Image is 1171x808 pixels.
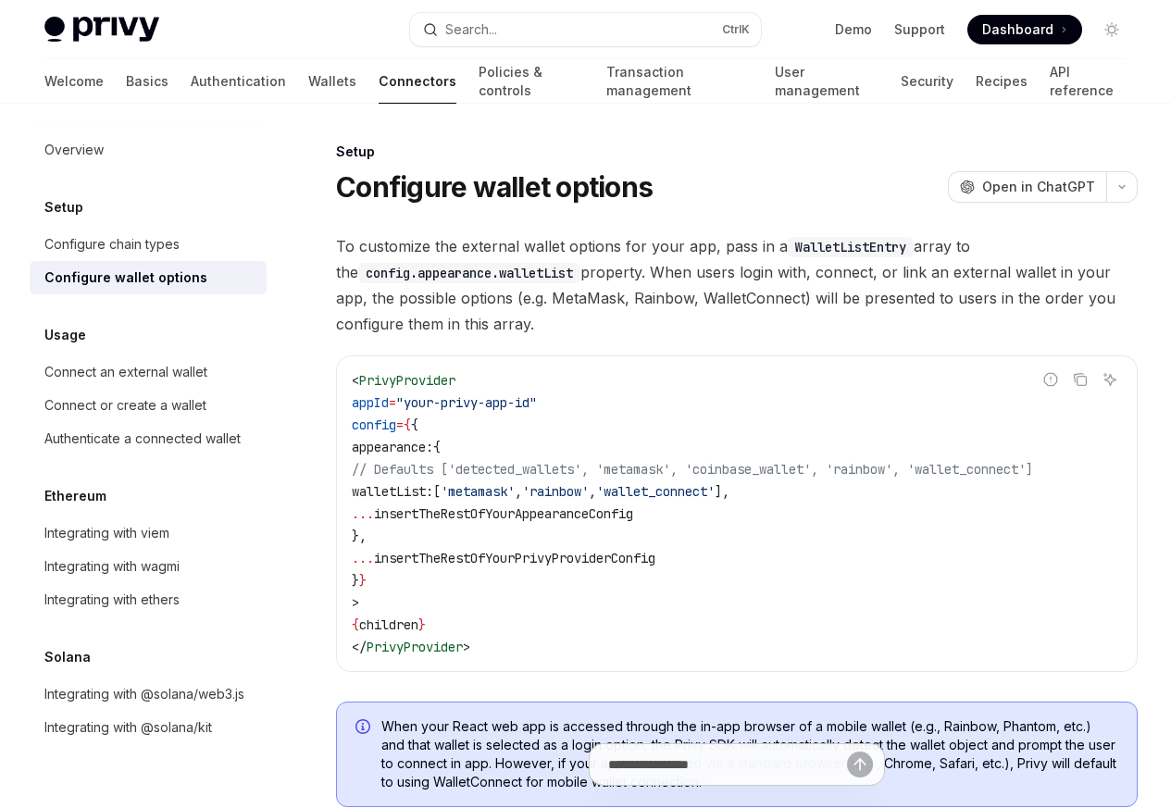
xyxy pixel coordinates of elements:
span: > [463,639,470,655]
button: Report incorrect code [1039,367,1063,392]
span: insertTheRestOfYourPrivyProviderConfig [374,550,655,566]
a: Transaction management [606,59,753,104]
button: Open in ChatGPT [948,171,1106,203]
span: </ [352,639,367,655]
a: API reference [1050,59,1127,104]
div: Connect or create a wallet [44,394,206,416]
a: Authenticate a connected wallet [30,422,267,455]
span: { [411,416,418,433]
span: insertTheRestOfYourAppearanceConfig [374,505,633,522]
span: ], [715,483,729,500]
button: Send message [847,752,873,777]
span: To customize the external wallet options for your app, pass in a array to the property. When user... [336,233,1138,337]
button: Toggle dark mode [1097,15,1127,44]
a: Demo [835,20,872,39]
div: Overview [44,139,104,161]
h5: Solana [44,646,91,668]
div: Integrating with wagmi [44,555,180,578]
span: = [389,394,396,411]
span: PrivyProvider [359,372,455,389]
h1: Configure wallet options [336,170,653,204]
span: Open in ChatGPT [982,178,1095,196]
img: light logo [44,17,159,43]
span: }, [352,528,367,544]
span: { [404,416,411,433]
span: } [359,572,367,589]
span: 'wallet_connect' [596,483,715,500]
button: Open search [410,13,761,46]
code: WalletListEntry [788,237,914,257]
span: = [396,416,404,433]
div: Integrating with viem [44,522,169,544]
a: Configure wallet options [30,261,267,294]
span: appId [352,394,389,411]
a: Connect an external wallet [30,355,267,389]
div: Integrating with ethers [44,589,180,611]
span: children [359,616,418,633]
a: Basics [126,59,168,104]
div: Configure wallet options [44,267,207,289]
a: Integrating with viem [30,516,267,550]
a: Support [894,20,945,39]
a: Policies & controls [479,59,584,104]
span: ... [352,505,374,522]
a: User management [775,59,878,104]
a: Recipes [976,59,1028,104]
span: Ctrl K [722,22,750,37]
a: Integrating with @solana/kit [30,711,267,744]
span: [ [433,483,441,500]
span: , [515,483,522,500]
svg: Info [355,719,374,738]
a: Connectors [379,59,456,104]
span: 'metamask' [441,483,515,500]
span: > [352,594,359,611]
a: Integrating with wagmi [30,550,267,583]
span: // Defaults ['detected_wallets', 'metamask', 'coinbase_wallet', 'rainbow', 'wallet_connect'] [352,461,1033,478]
span: } [418,616,426,633]
code: config.appearance.walletList [358,263,580,283]
a: Configure chain types [30,228,267,261]
span: Dashboard [982,20,1053,39]
a: Dashboard [967,15,1082,44]
a: Integrating with @solana/web3.js [30,677,267,711]
a: Welcome [44,59,104,104]
span: { [433,439,441,455]
button: Copy the contents from the code block [1068,367,1092,392]
h5: Usage [44,324,86,346]
span: When your React web app is accessed through the in-app browser of a mobile wallet (e.g., Rainbow,... [381,717,1118,791]
span: "your-privy-app-id" [396,394,537,411]
span: walletList: [352,483,433,500]
div: Connect an external wallet [44,361,207,383]
a: Security [901,59,953,104]
span: } [352,572,359,589]
h5: Setup [44,196,83,218]
div: Authenticate a connected wallet [44,428,241,450]
span: appearance: [352,439,433,455]
span: config [352,416,396,433]
button: Ask AI [1098,367,1122,392]
div: Search... [445,19,497,41]
span: < [352,372,359,389]
div: Configure chain types [44,233,180,255]
div: Integrating with @solana/web3.js [44,683,244,705]
h5: Ethereum [44,485,106,507]
span: { [352,616,359,633]
a: Wallets [308,59,356,104]
div: Setup [336,143,1138,161]
span: , [589,483,596,500]
input: Ask a question... [608,744,847,785]
a: Connect or create a wallet [30,389,267,422]
span: 'rainbow' [522,483,589,500]
a: Overview [30,133,267,167]
div: Integrating with @solana/kit [44,716,212,739]
span: ... [352,550,374,566]
a: Integrating with ethers [30,583,267,616]
span: PrivyProvider [367,639,463,655]
a: Authentication [191,59,286,104]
